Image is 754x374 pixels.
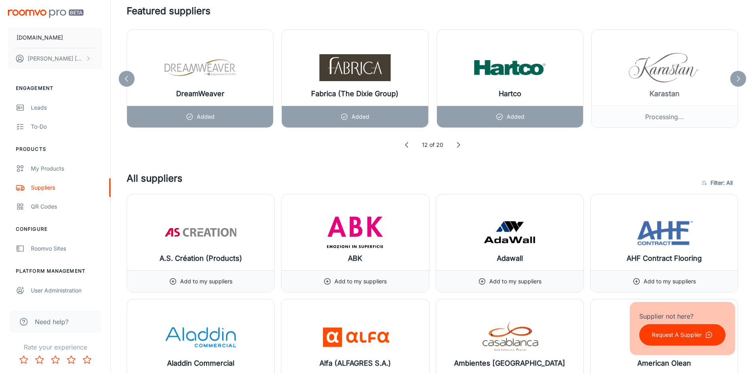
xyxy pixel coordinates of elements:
p: 12 of 20 [422,140,443,149]
p: Add to my suppliers [334,277,387,286]
h6: Fabrica (The Dixie Group) [311,88,399,99]
p: Add to my suppliers [489,277,541,286]
button: Rate 3 star [47,352,63,368]
span: : All [723,178,733,188]
h6: American Olean [637,358,691,369]
p: Add to my suppliers [180,277,232,286]
p: Rate your experience [6,342,104,352]
h6: Alfa (ALFAGRES S.A.) [319,358,391,369]
img: ABK [319,216,391,248]
h4: Featured suppliers [127,4,738,18]
h6: A.S. Création (Products) [160,253,242,264]
button: Rate 1 star [16,352,32,368]
h6: Hartco [499,88,521,99]
p: Add to my suppliers [644,277,696,286]
span: Filter [710,178,733,188]
div: Suppliers [31,183,103,192]
button: Rate 4 star [63,352,79,368]
h6: DreamWeaver [176,88,224,99]
p: [PERSON_NAME] [PERSON_NAME] [28,54,84,63]
img: A.S. Création (Products) [165,216,236,248]
p: Request A Supplier [652,330,702,339]
img: Ambientes Casablanca [474,321,545,353]
div: User Administration [31,286,103,295]
img: Fabrica (The Dixie Group) [319,52,391,84]
img: American Olean [629,321,700,353]
div: QR Codes [31,202,103,211]
span: Need help? [35,317,68,327]
div: My Products [31,164,103,173]
button: Rate 2 star [32,352,47,368]
img: Aladdin Commercial [165,321,236,353]
button: [PERSON_NAME] [PERSON_NAME] [8,48,103,69]
h6: ABK [348,253,362,264]
button: Request A Supplier [639,324,726,346]
p: Added [507,112,524,121]
p: [DOMAIN_NAME] [17,33,63,42]
h6: Adawall [497,253,523,264]
img: Roomvo PRO Beta [8,9,84,18]
img: Adawall [474,216,545,248]
div: Leads [31,103,103,112]
div: To-do [31,122,103,131]
button: [DOMAIN_NAME] [8,27,103,48]
p: Supplier not here? [639,311,726,321]
h6: Ambientes [GEOGRAPHIC_DATA] [454,358,565,369]
img: Hartco [474,52,545,84]
h4: All suppliers [127,171,697,194]
img: Alfa (ALFAGRES S.A.) [319,321,391,353]
img: DreamWeaver [165,52,236,84]
h6: AHF Contract Flooring [627,253,702,264]
h6: Aladdin Commercial [167,358,234,369]
img: AHF Contract Flooring [629,216,700,248]
button: Rate 5 star [79,352,95,368]
p: Added [197,112,215,121]
div: Roomvo Sites [31,244,103,253]
p: Added [351,112,369,121]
